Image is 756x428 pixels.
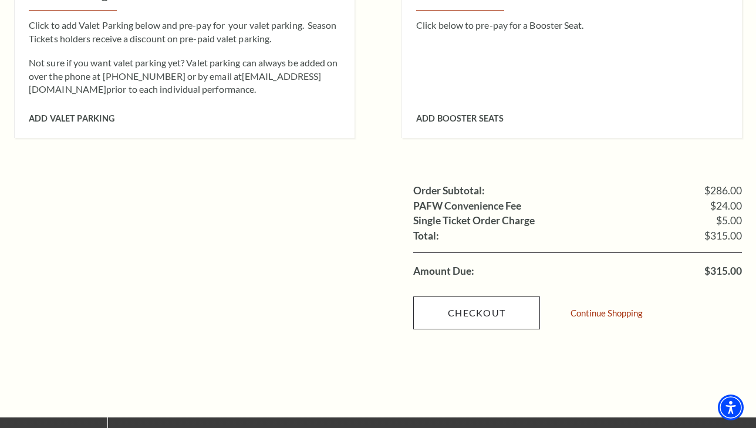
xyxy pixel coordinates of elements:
[704,266,742,277] span: $315.00
[571,309,643,318] a: Continue Shopping
[704,186,742,196] span: $286.00
[413,296,540,329] a: Checkout
[718,395,744,420] div: Accessibility Menu
[29,56,340,96] p: Not sure if you want valet parking yet? Valet parking can always be added on over the phone at [P...
[416,113,504,123] span: Add Booster Seats
[710,201,742,211] span: $24.00
[704,231,742,241] span: $315.00
[716,215,742,226] span: $5.00
[29,113,114,123] span: Add Valet Parking
[413,266,474,277] label: Amount Due:
[29,19,340,45] p: Click to add Valet Parking below and pre-pay for your valet parking. Season Tickets holders recei...
[413,201,521,211] label: PAFW Convenience Fee
[416,19,728,32] p: Click below to pre-pay for a Booster Seat.
[413,215,535,226] label: Single Ticket Order Charge
[413,186,485,196] label: Order Subtotal:
[413,231,439,241] label: Total:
